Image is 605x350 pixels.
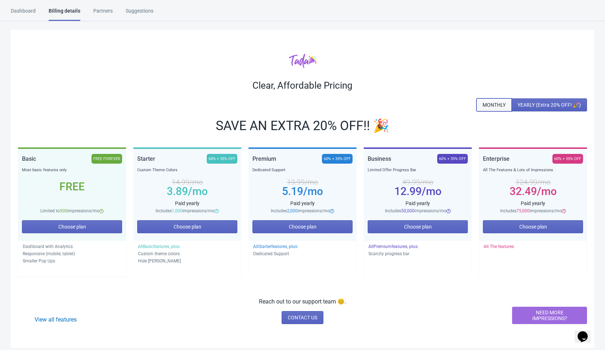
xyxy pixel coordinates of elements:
[368,200,468,207] div: Paid yearly
[484,244,514,249] span: All The features
[252,189,353,194] div: 5.19
[22,184,122,190] div: Free
[259,297,346,306] p: Reach out to our support team 😊.
[368,167,468,174] div: Limited Offer Progress Bar
[252,200,353,207] div: Paid yearly
[476,98,512,111] button: MONTHLY
[322,154,353,164] div: 60% + 35% OFF
[552,154,583,164] div: 60% + 35% OFF
[422,185,442,198] span: /mo
[289,224,317,230] span: Choose plan
[252,154,276,164] div: Premium
[519,224,547,230] span: Choose plan
[18,80,587,91] div: Clear, Affordable Pricing
[368,179,468,185] div: 49.99 /mo
[137,189,237,194] div: 3.89
[22,154,36,164] div: Basic
[253,244,298,249] span: All Starter features, plus:
[404,224,432,230] span: Choose plan
[126,7,153,20] div: Suggestions
[271,208,330,213] span: Includes impressions/mo
[137,154,155,164] div: Starter
[137,220,237,233] button: Choose plan
[483,154,510,164] div: Enterprise
[22,220,122,233] button: Choose plan
[49,7,80,21] div: Billing details
[23,257,121,265] p: Smaller Pop Ups
[18,120,587,132] div: SAVE AN EXTRA 20% OFF!! 🎉
[385,208,447,213] span: Includes impressions/mo
[368,154,391,164] div: Business
[368,220,468,233] button: Choose plan
[91,154,122,164] div: FREE FOREVER
[253,250,352,257] p: Dedicated Support
[516,208,530,213] span: 75,000
[22,207,122,214] div: Limited to impressions/mo
[368,244,418,249] span: All Premium features, plus:
[483,102,506,108] span: MONTHLY
[156,208,215,213] span: Includes impressions/mo
[511,98,587,111] button: YEARLY (Extra 20% OFF! 🎉)
[23,243,121,250] p: Dashboard with Analytics
[138,244,180,249] span: All Basic features, plus:
[518,310,581,321] span: NEED MORE IMPRESSIONS?
[483,200,583,207] div: Paid yearly
[35,316,77,323] a: View all features
[287,208,298,213] span: 2,000
[289,53,317,68] img: tadacolor.png
[138,250,237,257] p: Custom theme colors
[11,7,36,20] div: Dashboard
[137,179,237,185] div: 14.99 /mo
[252,179,353,185] div: 19.99 /mo
[368,250,467,257] p: Scarcity progress bar
[252,220,353,233] button: Choose plan
[60,208,67,213] span: 500
[401,208,414,213] span: 50,000
[303,185,323,198] span: /mo
[483,167,583,174] div: All The Features & Lots of Impressions
[288,315,317,320] span: CONTACT US
[483,179,583,185] div: 124.99 /mo
[517,102,581,108] span: YEARLY (Extra 20% OFF! 🎉)
[137,167,237,174] div: Custom Theme Colors
[137,200,237,207] div: Paid yearly
[483,220,583,233] button: Choose plan
[252,167,353,174] div: Dedicated Support
[174,224,201,230] span: Choose plan
[58,224,86,230] span: Choose plan
[537,185,557,198] span: /mo
[282,311,323,324] a: CONTACT US
[138,257,237,265] p: Hide [PERSON_NAME]
[437,154,468,164] div: 60% + 35% OFF
[512,307,587,324] button: NEED MORE IMPRESSIONS?
[188,185,208,198] span: /mo
[483,189,583,194] div: 32.49
[368,189,468,194] div: 12.99
[93,7,113,20] div: Partners
[575,321,598,343] iframe: chat widget
[500,208,562,213] span: Includes impressions/mo
[172,208,183,213] span: 1,000
[23,250,121,257] p: Responsive (mobile, tablet)
[207,154,237,164] div: 60% + 35% OFF
[22,167,122,174] div: Most basic features only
